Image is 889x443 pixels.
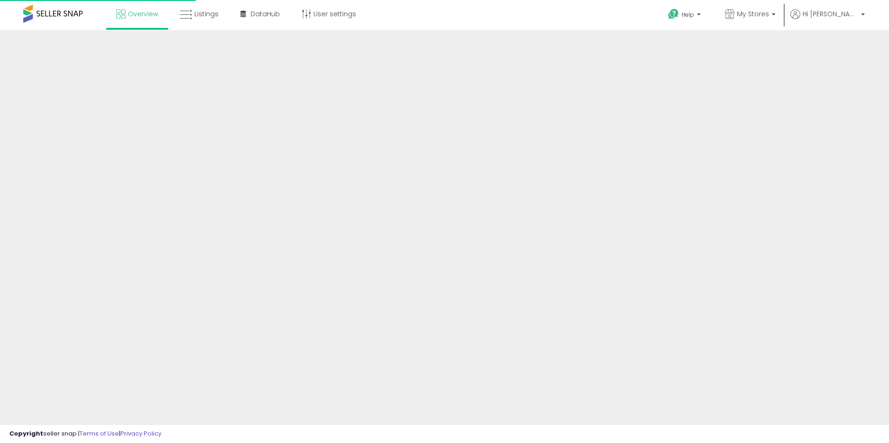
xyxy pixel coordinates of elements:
[790,9,865,30] a: Hi [PERSON_NAME]
[668,8,679,20] i: Get Help
[682,11,694,19] span: Help
[737,9,769,19] span: My Stores
[803,9,858,19] span: Hi [PERSON_NAME]
[661,1,710,30] a: Help
[194,9,219,19] span: Listings
[251,9,280,19] span: DataHub
[128,9,158,19] span: Overview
